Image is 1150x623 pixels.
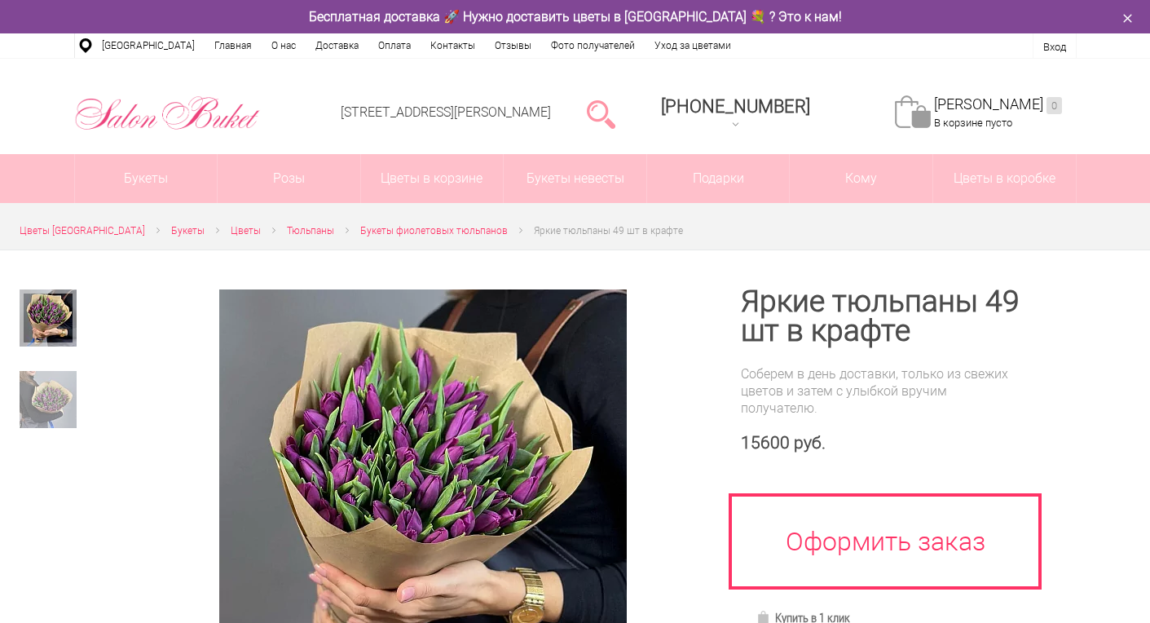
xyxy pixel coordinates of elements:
[262,33,306,58] a: О нас
[218,154,360,203] a: Розы
[306,33,368,58] a: Доставка
[20,223,145,240] a: Цветы [GEOGRAPHIC_DATA]
[62,8,1089,25] div: Бесплатная доставка 🚀 Нужно доставить цветы в [GEOGRAPHIC_DATA] 💐 ? Это к нам!
[541,33,645,58] a: Фото получателей
[368,33,421,58] a: Оплата
[205,33,262,58] a: Главная
[645,33,741,58] a: Уход за цветами
[741,287,1022,346] h1: Яркие тюльпаны 49 шт в крафте
[92,33,205,58] a: [GEOGRAPHIC_DATA]
[287,223,334,240] a: Тюльпаны
[20,225,145,236] span: Цветы [GEOGRAPHIC_DATA]
[741,433,1022,453] div: 15600 руб.
[741,365,1022,417] div: Соберем в день доставки, только из свежих цветов и затем с улыбкой вручим получателю.
[171,223,205,240] a: Букеты
[485,33,541,58] a: Отзывы
[1043,41,1066,53] a: Вход
[651,91,820,137] a: [PHONE_NUMBER]
[231,223,261,240] a: Цветы
[790,154,932,203] span: Кому
[934,117,1012,129] span: В корзине пусто
[661,96,810,117] span: [PHONE_NUMBER]
[231,225,261,236] span: Цветы
[421,33,485,58] a: Контакты
[933,154,1076,203] a: Цветы в коробке
[341,104,551,120] a: [STREET_ADDRESS][PERSON_NAME]
[287,225,334,236] span: Тюльпаны
[504,154,646,203] a: Букеты невесты
[1046,97,1062,114] ins: 0
[361,154,504,203] a: Цветы в корзине
[729,493,1042,590] a: Оформить заказ
[171,225,205,236] span: Букеты
[934,95,1062,114] a: [PERSON_NAME]
[534,225,683,236] span: Яркие тюльпаны 49 шт в крафте
[74,92,261,135] img: Цветы Нижний Новгород
[647,154,790,203] a: Подарки
[360,225,508,236] span: Букеты фиолетовых тюльпанов
[360,223,508,240] a: Букеты фиолетовых тюльпанов
[75,154,218,203] a: Букеты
